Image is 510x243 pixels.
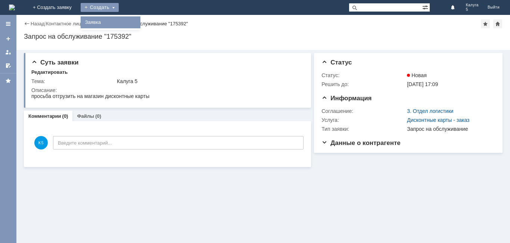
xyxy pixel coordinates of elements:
div: Создать [81,3,119,12]
span: Статус [321,59,352,66]
a: Файлы [77,113,94,119]
span: Информация [321,95,371,102]
div: Калуга 5 [117,78,301,84]
span: 5 [466,7,479,12]
div: | [44,20,46,26]
a: Комментарии [28,113,61,119]
img: logo [9,4,15,10]
div: Описание: [31,87,302,93]
div: Статус: [321,72,405,78]
div: (0) [62,113,68,119]
span: К5 [34,136,48,149]
span: Калуга [466,3,479,7]
div: Запрос на обслуживание "175392" [111,21,188,26]
span: Новая [407,72,427,78]
div: Тип заявки: [321,126,405,132]
span: [DATE] 17:09 [407,81,438,87]
div: Соглашение: [321,108,405,114]
div: Редактировать [31,69,68,75]
div: Запрос на обслуживание [407,126,492,132]
div: Решить до: [321,81,405,87]
a: Мои заявки [2,46,14,58]
a: Назад [31,21,44,26]
div: Добавить в избранное [481,19,490,28]
div: (0) [95,113,101,119]
span: Расширенный поиск [422,3,430,10]
a: Контактное лицо "Калуга 5" [46,21,108,26]
a: Дисконтные карты - заказ [407,117,469,123]
div: / [46,21,111,26]
a: Перейти на домашнюю страницу [9,4,15,10]
div: Запрос на обслуживание "175392" [24,33,503,40]
a: Мои согласования [2,60,14,72]
a: 3. Отдел логистики [407,108,453,114]
span: Суть заявки [31,59,78,66]
span: Данные о контрагенте [321,139,401,146]
div: Услуга: [321,117,405,123]
a: Создать заявку [2,33,14,45]
a: Заявка [82,18,139,27]
div: Тема: [31,78,115,84]
div: Сделать домашней страницей [493,19,502,28]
